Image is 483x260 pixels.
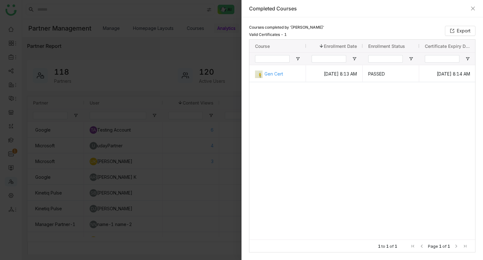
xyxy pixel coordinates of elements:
[381,244,385,249] span: to
[457,27,470,34] span: Export
[368,65,414,82] span: PASSED
[352,56,357,61] button: Open Filter Menu
[390,244,394,249] span: of
[425,43,470,49] span: Certificate Expiry Date
[386,244,389,249] span: 1
[454,244,459,249] div: Next Page
[410,244,415,249] div: First Page
[463,244,468,249] div: Last Page
[425,55,459,63] input: Certificate Expiry Date Filter Input
[368,43,405,49] span: Enrollment Status
[447,244,450,249] span: 1
[470,6,475,11] button: Close
[465,56,470,61] button: Open Filter Menu
[255,71,263,78] img: image_1.jpg
[255,65,300,82] div: Gen Cert
[408,56,414,61] button: Open Filter Menu
[255,43,270,49] span: Course
[419,244,424,249] div: Previous Page
[425,65,470,82] span: [DATE] 8:14 AM
[312,65,357,82] span: [DATE] 8:13 AM
[249,5,467,12] div: Completed Courses
[312,55,346,63] input: Enrollment Date Filter Input
[249,25,324,37] span: Courses completed by '[PERSON_NAME]'
[295,56,300,61] button: Open Filter Menu
[368,55,403,63] input: Enrollment Status Filter Input
[445,26,475,36] button: Export
[378,244,380,249] span: 1
[439,244,441,249] span: 1
[249,32,324,37] span: Valid Certificates - 1
[324,43,357,49] span: Enrollment Date
[442,244,447,249] span: of
[428,244,438,249] span: Page
[264,65,321,82] a: Gen Cert
[395,244,397,249] span: 1
[255,55,290,63] input: Course Filter Input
